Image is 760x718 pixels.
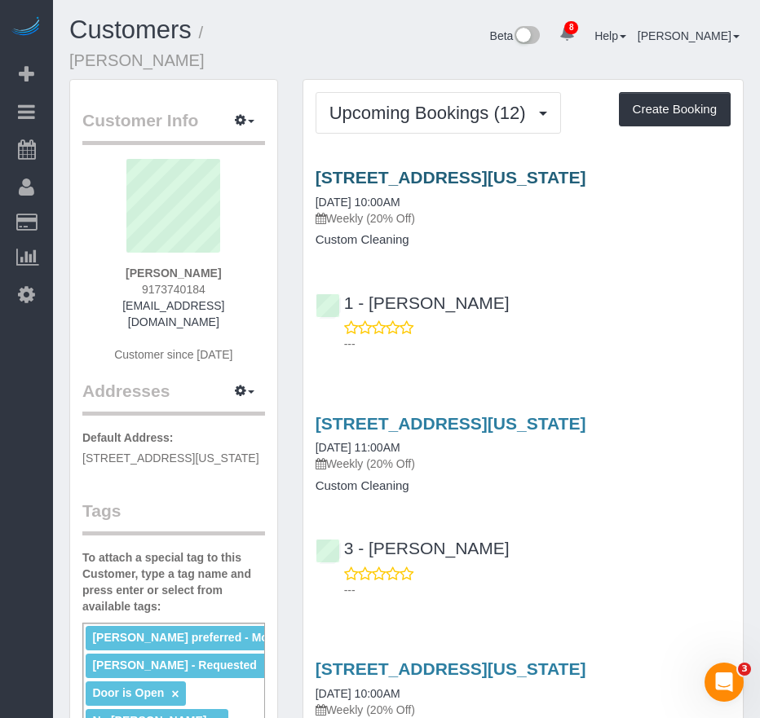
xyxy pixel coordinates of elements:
[316,92,561,134] button: Upcoming Bookings (12)
[513,26,540,47] img: New interface
[316,196,400,209] a: [DATE] 10:00AM
[142,283,205,296] span: 9173740184
[344,582,731,598] p: ---
[490,29,541,42] a: Beta
[126,266,221,280] strong: [PERSON_NAME]
[114,348,232,361] span: Customer since [DATE]
[594,29,626,42] a: Help
[92,659,256,672] span: [PERSON_NAME] - Requested
[329,103,534,123] span: Upcoming Bookings (12)
[316,293,510,312] a: 1 - [PERSON_NAME]
[316,539,510,557] a: 3 - [PERSON_NAME]
[92,631,301,644] span: [PERSON_NAME] preferred - Mondays
[316,702,731,718] p: Weekly (20% Off)
[316,168,586,187] a: [STREET_ADDRESS][US_STATE]
[82,429,174,446] label: Default Address:
[82,108,265,145] legend: Customer Info
[705,663,744,702] iframe: Intercom live chat
[69,15,192,44] a: Customers
[122,299,224,328] a: [EMAIL_ADDRESS][DOMAIN_NAME]
[551,16,583,52] a: 8
[316,456,731,472] p: Weekly (20% Off)
[316,659,586,678] a: [STREET_ADDRESS][US_STATE]
[344,336,731,352] p: ---
[82,452,259,465] span: [STREET_ADDRESS][US_STATE]
[316,210,731,227] p: Weekly (20% Off)
[738,663,751,676] span: 3
[82,549,265,614] label: To attach a special tag to this Customer, type a tag name and press enter or select from availabl...
[316,479,731,493] h4: Custom Cleaning
[564,21,578,34] span: 8
[316,233,731,247] h4: Custom Cleaning
[316,441,400,454] a: [DATE] 11:00AM
[10,16,42,39] img: Automaid Logo
[619,92,731,126] button: Create Booking
[638,29,740,42] a: [PERSON_NAME]
[82,499,265,535] legend: Tags
[171,687,179,701] a: ×
[316,414,586,433] a: [STREET_ADDRESS][US_STATE]
[92,686,164,699] span: Door is Open
[316,687,400,700] a: [DATE] 10:00AM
